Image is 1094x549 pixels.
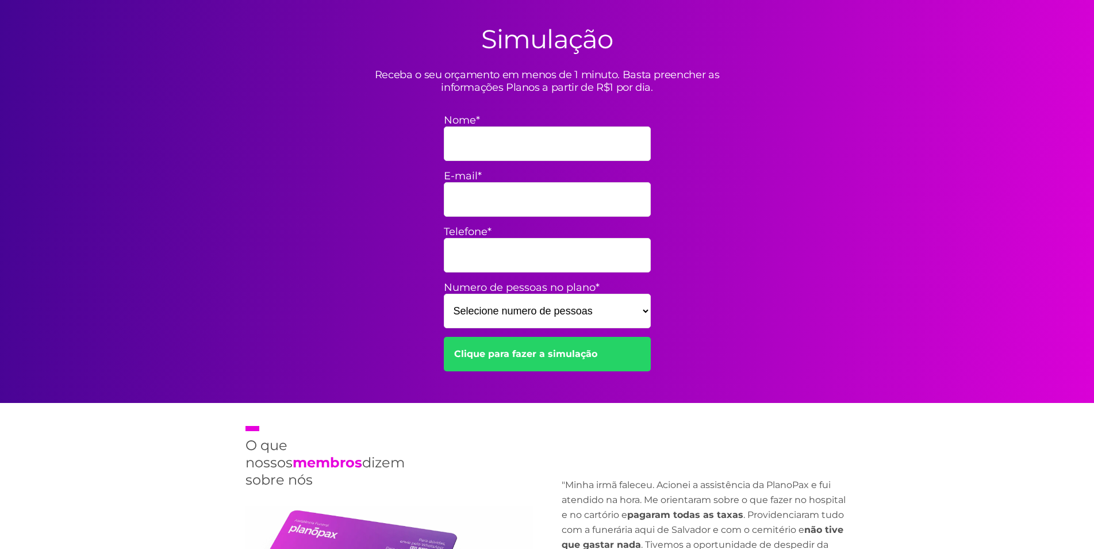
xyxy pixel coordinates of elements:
strong: pagaram todas as taxas [627,509,743,520]
a: Clique para fazer a simulação [444,337,651,371]
label: Numero de pessoas no plano* [444,281,651,294]
strong: membros [293,454,362,471]
h2: Simulação [481,23,613,55]
h2: O que nossos dizem sobre nós [245,426,398,489]
label: Telefone* [444,225,651,238]
label: Nome* [444,114,651,126]
label: E-mail* [444,170,651,182]
p: Receba o seu orçamento em menos de 1 minuto. Basta preencher as informações Planos a partir de R$... [346,68,748,94]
